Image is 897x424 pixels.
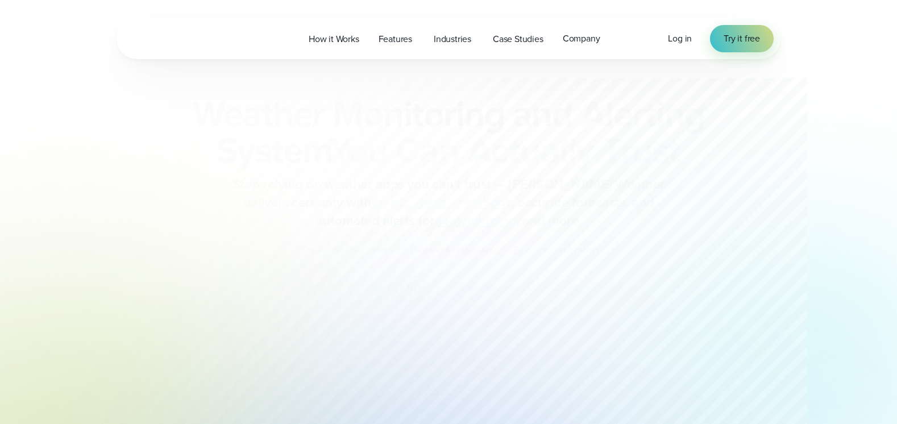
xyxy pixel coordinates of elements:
[563,32,600,45] span: Company
[309,32,359,46] span: How it Works
[668,32,692,45] a: Log in
[724,32,760,45] span: Try it free
[299,27,369,51] a: How it Works
[493,32,543,46] span: Case Studies
[434,32,471,46] span: Industries
[379,32,412,46] span: Features
[710,25,774,52] a: Try it free
[483,27,553,51] a: Case Studies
